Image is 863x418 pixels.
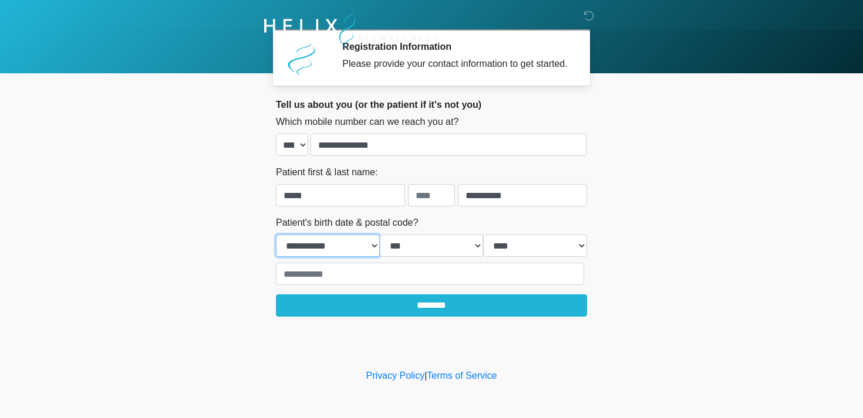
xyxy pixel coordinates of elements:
[427,371,497,380] a: Terms of Service
[276,99,587,110] h2: Tell us about you (or the patient if it's not you)
[366,371,425,380] a: Privacy Policy
[276,216,418,230] label: Patient's birth date & postal code?
[342,57,569,71] div: Please provide your contact information to get started.
[276,115,459,129] label: Which mobile number can we reach you at?
[264,9,439,50] img: Helix Biowellness Logo
[276,165,377,179] label: Patient first & last name:
[424,371,427,380] a: |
